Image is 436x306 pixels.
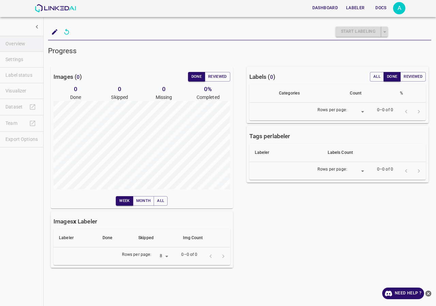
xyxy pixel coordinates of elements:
[384,72,401,82] button: Done
[308,1,342,15] a: Dashboard
[249,144,322,162] th: Labeler
[133,229,177,247] th: Skipped
[344,84,394,103] th: Count
[270,74,273,80] span: 0
[205,72,230,82] button: Reviewed
[186,84,230,94] h6: 0 %
[369,1,393,15] a: Docs
[73,218,76,225] b: x
[48,46,431,56] h5: Progress
[377,107,393,113] p: 0–0 of 0
[154,252,170,261] div: 8
[98,94,142,101] p: Skipped
[370,72,384,82] button: All
[53,217,97,226] h6: Images Labeler
[116,196,133,206] button: Week
[350,107,366,116] div: ​
[382,288,424,299] a: Need Help ?
[322,144,426,162] th: Labels Count
[400,72,426,82] button: Reviewed
[35,4,76,12] img: LinkedAI
[424,288,433,299] button: close-help
[53,229,97,247] th: Labeler
[98,84,142,94] h6: 0
[142,84,186,94] h6: 0
[393,2,405,14] div: A
[177,229,230,247] th: Img Count
[53,72,82,82] h6: Images ( )
[31,20,43,33] button: show more
[350,166,366,176] div: ​
[343,2,367,14] button: Labeler
[53,84,98,94] h6: 0
[77,74,80,80] span: 0
[370,2,392,14] button: Docs
[181,252,197,258] p: 0–0 of 0
[310,2,341,14] button: Dashboard
[394,84,426,103] th: %
[97,229,133,247] th: Done
[336,27,388,37] div: split button
[142,94,186,101] p: Missing
[53,94,98,101] p: Done
[249,131,290,141] h6: Tags per labeler
[122,252,152,258] p: Rows per page:
[186,94,230,101] p: Completed
[317,107,347,113] p: Rows per page:
[377,166,393,173] p: 0–0 of 0
[133,196,154,206] button: Month
[188,72,205,82] button: Done
[393,2,405,14] button: Open settings
[342,1,369,15] a: Labeler
[317,166,347,173] p: Rows per page:
[48,26,61,38] button: add to shopping cart
[249,72,275,82] h6: Labels ( )
[154,196,168,206] button: All
[274,84,344,103] th: Categories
